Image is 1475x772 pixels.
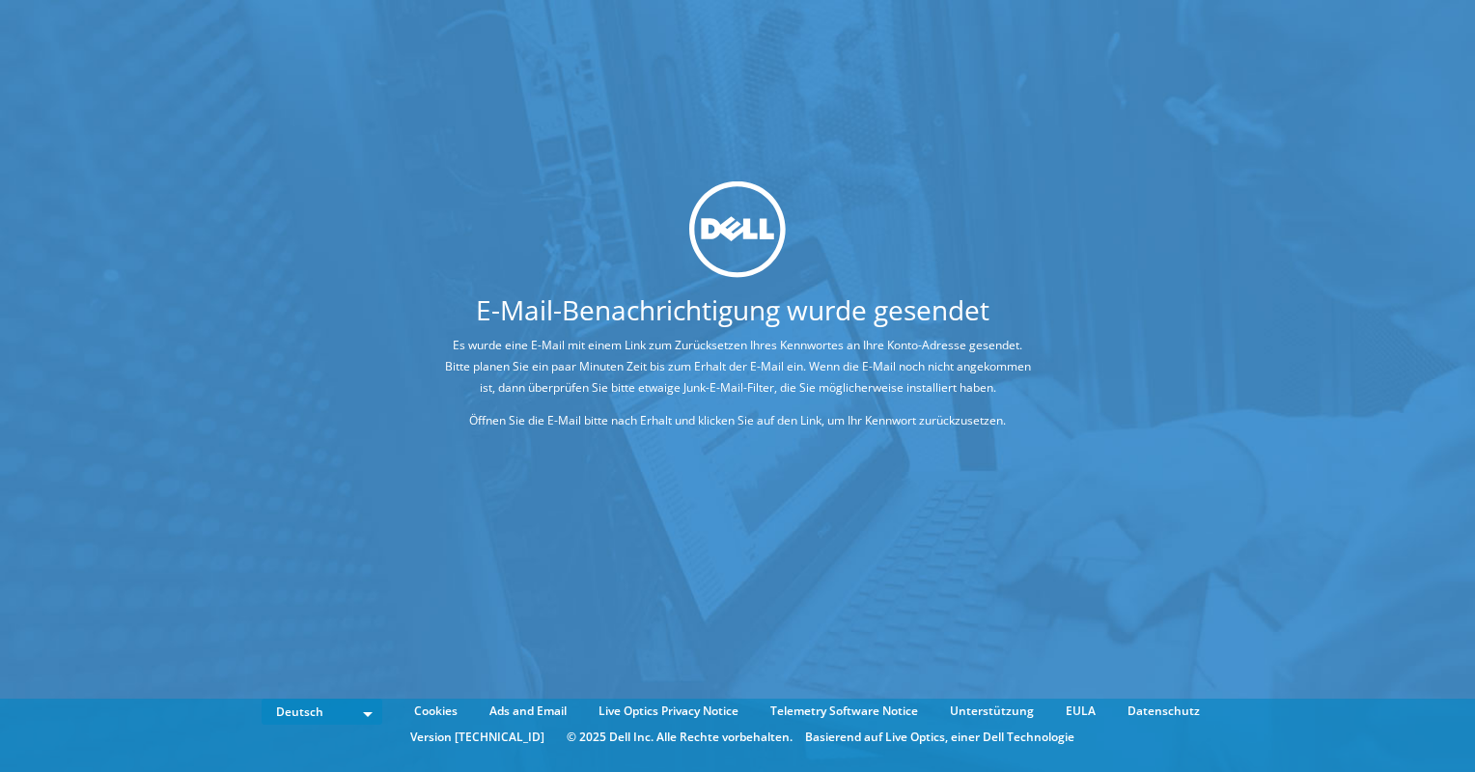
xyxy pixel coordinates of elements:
p: Öffnen Sie die E-Mail bitte nach Erhalt und klicken Sie auf den Link, um Ihr Kennwort zurückzuset... [441,409,1034,430]
a: EULA [1051,701,1110,722]
a: Telemetry Software Notice [756,701,932,722]
p: Es wurde eine E-Mail mit einem Link zum Zurücksetzen Ihres Kennwortes an Ihre Konto-Adresse gesen... [441,334,1034,398]
a: Live Optics Privacy Notice [584,701,753,722]
a: Cookies [400,701,472,722]
li: Version [TECHNICAL_ID] [401,727,554,748]
h1: E-Mail-Benachrichtigung wurde gesendet [369,295,1097,322]
li: © 2025 Dell Inc. Alle Rechte vorbehalten. [557,727,802,748]
img: dell_svg_logo.svg [689,181,786,278]
a: Unterstützung [935,701,1048,722]
li: Basierend auf Live Optics, einer Dell Technologie [805,727,1074,748]
a: Datenschutz [1113,701,1214,722]
a: Ads and Email [475,701,581,722]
